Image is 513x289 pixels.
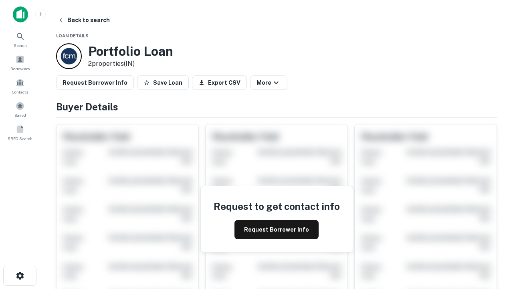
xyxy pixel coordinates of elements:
[14,112,26,118] span: Saved
[56,100,497,114] h4: Buyer Details
[214,199,340,214] h4: Request to get contact info
[2,75,38,97] a: Contacts
[473,199,513,238] iframe: Chat Widget
[88,44,173,59] h3: Portfolio Loan
[88,59,173,69] p: 2 properties (IN)
[2,122,38,143] a: SREO Search
[10,65,30,72] span: Borrowers
[2,28,38,50] a: Search
[2,98,38,120] a: Saved
[2,52,38,73] a: Borrowers
[8,135,32,142] span: SREO Search
[12,89,28,95] span: Contacts
[56,33,89,38] span: Loan Details
[250,75,287,90] button: More
[56,75,134,90] button: Request Borrower Info
[55,13,113,27] button: Back to search
[13,6,28,22] img: capitalize-icon.png
[14,42,27,49] span: Search
[137,75,189,90] button: Save Loan
[192,75,247,90] button: Export CSV
[234,220,319,239] button: Request Borrower Info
